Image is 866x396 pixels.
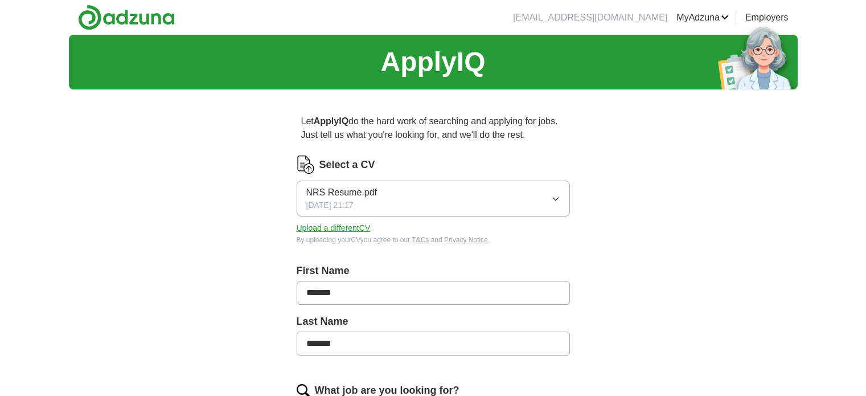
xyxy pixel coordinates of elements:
[297,222,371,234] button: Upload a differentCV
[444,236,488,244] a: Privacy Notice
[297,156,315,174] img: CV Icon
[306,199,354,211] span: [DATE] 21:17
[513,11,667,25] li: [EMAIL_ADDRESS][DOMAIN_NAME]
[297,263,570,279] label: First Name
[297,181,570,217] button: NRS Resume.pdf[DATE] 21:17
[314,116,348,126] strong: ApplyIQ
[745,11,789,25] a: Employers
[306,186,377,199] span: NRS Resume.pdf
[380,42,485,83] h1: ApplyIQ
[78,5,175,30] img: Adzuna logo
[297,110,570,146] p: Let do the hard work of searching and applying for jobs. Just tell us what you're looking for, an...
[676,11,729,25] a: MyAdzuna
[297,235,570,245] div: By uploading your CV you agree to our and .
[319,157,375,173] label: Select a CV
[412,236,429,244] a: T&Cs
[297,314,570,329] label: Last Name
